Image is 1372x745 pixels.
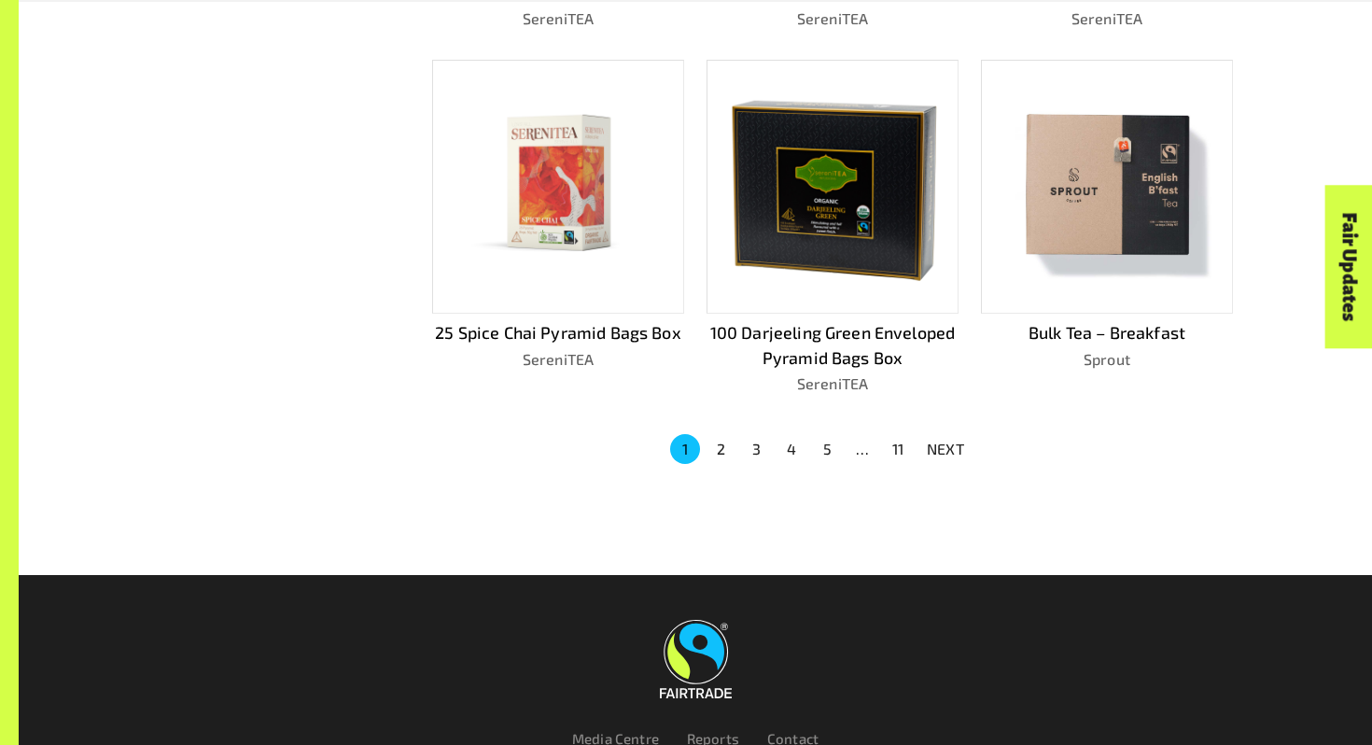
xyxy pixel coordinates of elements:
p: 25 Spice Chai Pyramid Bags Box [432,320,684,345]
p: Bulk Tea – Breakfast [981,320,1233,345]
button: Go to page 5 [812,434,842,464]
button: Go to page 11 [883,434,913,464]
button: Go to page 4 [777,434,806,464]
div: … [847,438,877,460]
button: NEXT [916,432,975,466]
p: SereniTEA [432,348,684,371]
button: Go to page 2 [706,434,735,464]
p: SereniTEA [432,7,684,30]
p: NEXT [927,438,964,460]
p: Sprout [981,348,1233,371]
a: Bulk Tea – BreakfastSprout [981,60,1233,395]
p: SereniTEA [707,372,959,395]
button: Go to page 3 [741,434,771,464]
p: 100 Darjeeling Green Enveloped Pyramid Bags Box [707,320,959,371]
a: 25 Spice Chai Pyramid Bags BoxSereniTEA [432,60,684,395]
p: SereniTEA [981,7,1233,30]
button: page 1 [670,434,700,464]
nav: pagination navigation [667,432,975,466]
a: 100 Darjeeling Green Enveloped Pyramid Bags BoxSereniTEA [707,60,959,395]
img: Fairtrade Australia New Zealand logo [660,620,732,698]
p: SereniTEA [707,7,959,30]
